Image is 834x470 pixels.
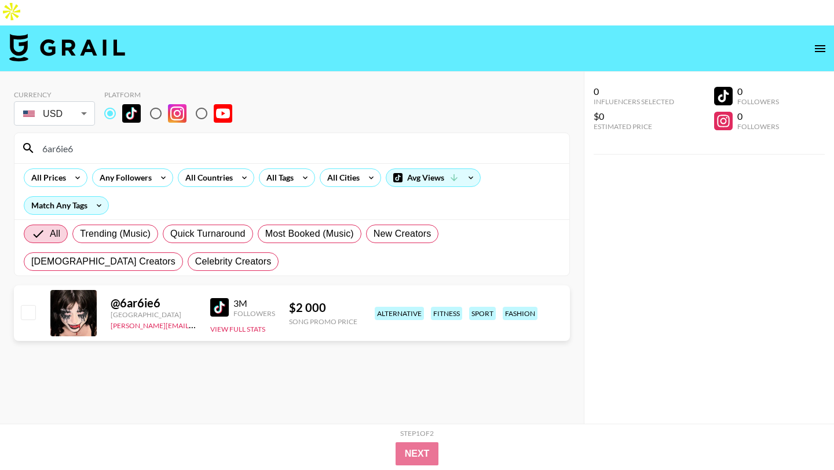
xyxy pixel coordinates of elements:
[16,104,93,124] div: USD
[24,197,108,214] div: Match Any Tags
[31,255,175,269] span: [DEMOGRAPHIC_DATA] Creators
[233,298,275,309] div: 3M
[50,227,60,241] span: All
[9,34,125,61] img: Grail Talent
[396,442,439,465] button: Next
[594,86,674,97] div: 0
[170,227,246,241] span: Quick Turnaround
[265,227,354,241] span: Most Booked (Music)
[111,319,282,330] a: [PERSON_NAME][EMAIL_ADDRESS][DOMAIN_NAME]
[289,300,357,315] div: $ 2 000
[24,169,68,186] div: All Prices
[214,104,232,123] img: YouTube
[400,429,434,438] div: Step 1 of 2
[594,97,674,106] div: Influencers Selected
[233,309,275,318] div: Followers
[104,90,242,99] div: Platform
[776,412,820,456] iframe: Drift Widget Chat Controller
[210,298,229,317] img: TikTok
[259,169,296,186] div: All Tags
[168,104,186,123] img: Instagram
[14,90,95,99] div: Currency
[809,37,832,60] button: open drawer
[737,111,779,122] div: 0
[469,307,496,320] div: sport
[111,310,196,319] div: [GEOGRAPHIC_DATA]
[737,122,779,131] div: Followers
[289,317,357,326] div: Song Promo Price
[374,227,431,241] span: New Creators
[594,111,674,122] div: $0
[503,307,537,320] div: fashion
[178,169,235,186] div: All Countries
[320,169,362,186] div: All Cities
[195,255,272,269] span: Celebrity Creators
[93,169,154,186] div: Any Followers
[737,97,779,106] div: Followers
[375,307,424,320] div: alternative
[80,227,151,241] span: Trending (Music)
[122,104,141,123] img: TikTok
[210,325,265,333] button: View Full Stats
[111,296,196,310] div: @ 6ar6ie6
[737,86,779,97] div: 0
[35,139,562,157] input: Search by User Name
[594,122,674,131] div: Estimated Price
[386,169,480,186] div: Avg Views
[431,307,462,320] div: fitness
